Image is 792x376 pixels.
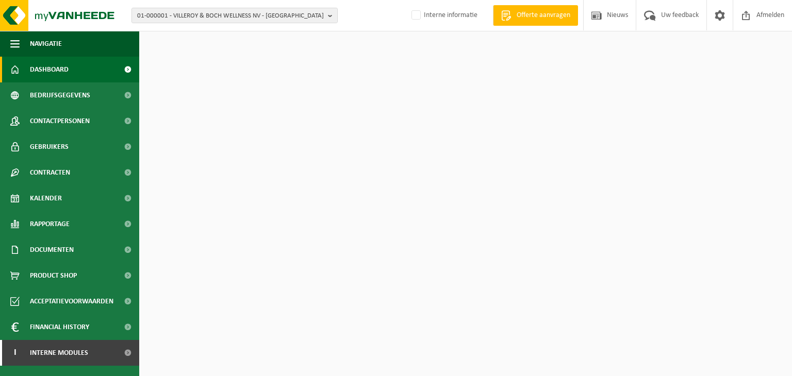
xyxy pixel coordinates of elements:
[30,314,89,340] span: Financial History
[409,8,477,23] label: Interne informatie
[131,8,338,23] button: 01-000001 - VILLEROY & BOCH WELLNESS NV - [GEOGRAPHIC_DATA]
[10,340,20,366] span: I
[30,263,77,288] span: Product Shop
[30,160,70,185] span: Contracten
[30,237,74,263] span: Documenten
[30,57,69,82] span: Dashboard
[30,185,62,211] span: Kalender
[137,8,324,24] span: 01-000001 - VILLEROY & BOCH WELLNESS NV - [GEOGRAPHIC_DATA]
[30,82,90,108] span: Bedrijfsgegevens
[30,340,88,366] span: Interne modules
[30,211,70,237] span: Rapportage
[30,134,69,160] span: Gebruikers
[493,5,578,26] a: Offerte aanvragen
[30,108,90,134] span: Contactpersonen
[30,31,62,57] span: Navigatie
[514,10,573,21] span: Offerte aanvragen
[30,288,113,314] span: Acceptatievoorwaarden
